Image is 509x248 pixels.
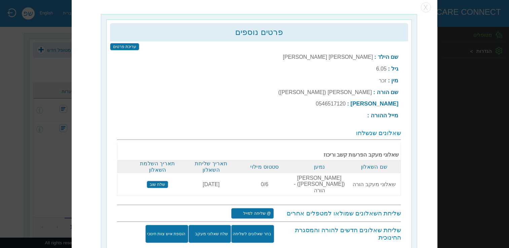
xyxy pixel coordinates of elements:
[367,113,369,119] b: :
[131,160,185,173] th: תאריך השלמת השאלון
[238,160,291,173] th: סטטוס מילוי
[348,173,401,196] td: שאלוני מעקב הורה
[371,113,399,119] b: מייל ההורה
[356,130,401,137] span: שאלונים שנשלחו
[291,160,348,173] th: נמען
[184,173,238,196] td: [DATE]
[374,54,376,60] b: :
[231,208,274,219] input: @ שליחה למייל
[348,160,401,173] th: שם השאלון
[133,145,399,158] b: שאלוני מעקב הפרעות קשב וריכוז
[392,66,399,72] b: גיל
[388,78,390,84] b: :
[388,66,390,72] b: :
[377,89,399,96] b: שם הורה
[347,101,349,107] b: :
[145,225,188,243] input: הוספת איש צוות חינוכי
[376,66,387,72] label: 6.05
[147,181,168,188] input: שלח שוב
[113,28,405,37] h2: פרטים נוספים
[231,225,274,243] input: בחר שאלונים לשליחה
[238,173,291,196] td: 0/6
[278,90,372,95] label: [PERSON_NAME] ([PERSON_NAME])
[188,225,231,243] input: שלח שאלוני מעקב
[184,160,238,173] th: תאריך שליחת השאלון
[392,78,399,84] b: מין
[283,54,373,60] label: [PERSON_NAME] [PERSON_NAME]
[351,101,399,107] b: [PERSON_NAME]
[274,227,401,242] h3: שליחת שאלונים חדשים להורה והמסגרת החינוכית
[379,78,387,84] label: זכר
[373,90,375,95] b: :
[291,173,348,196] td: [PERSON_NAME] ([PERSON_NAME]) - הורה
[110,43,139,51] input: עריכת פרטים
[378,54,399,60] b: שם הילד
[274,210,401,217] h3: שליחת השאלונים שמולאו למטפלים אחרים
[316,101,346,107] label: 0546517120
